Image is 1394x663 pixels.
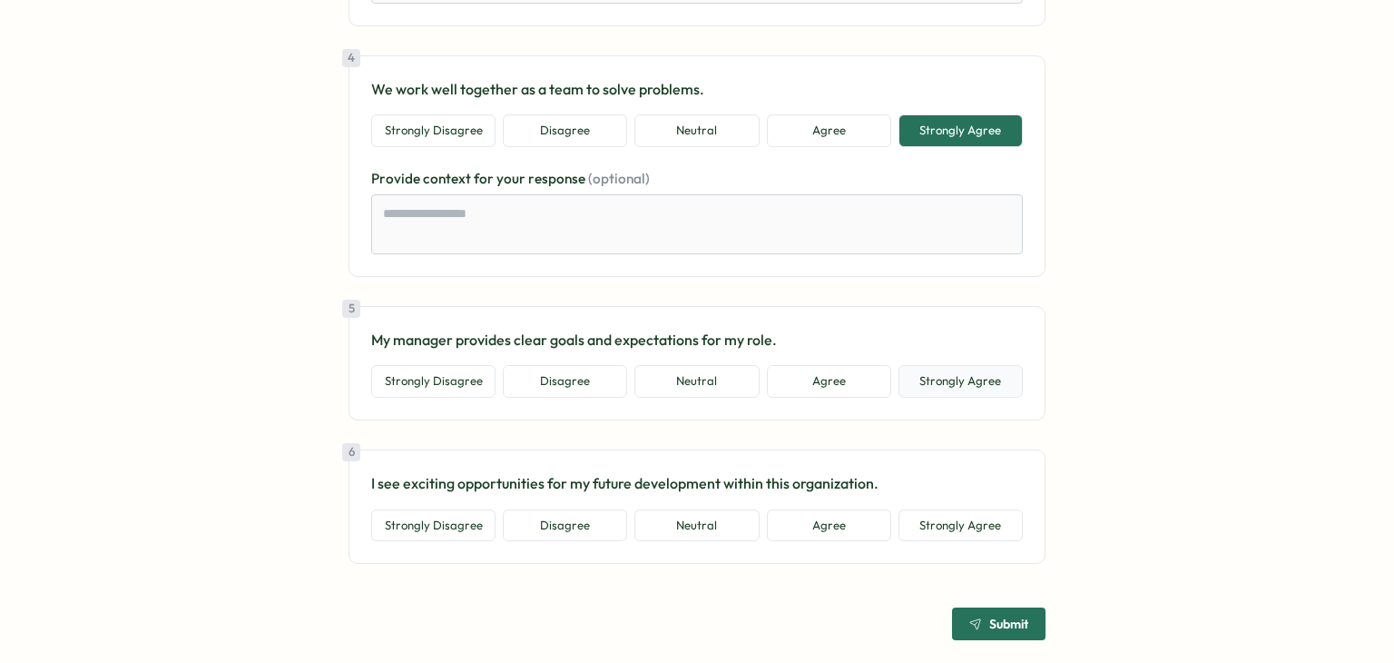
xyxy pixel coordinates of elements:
span: context [423,170,474,187]
p: We work well together as a team to solve problems. [371,78,1023,101]
button: Strongly Agree [898,510,1023,542]
button: Strongly Disagree [371,365,496,398]
button: Strongly Disagree [371,114,496,147]
span: Provide [371,170,423,187]
span: response [528,170,588,187]
button: Agree [767,114,891,147]
span: your [496,170,528,187]
button: Agree [767,365,891,398]
span: for [474,170,496,187]
div: 6 [342,443,360,461]
button: Strongly Agree [898,114,1023,147]
div: 5 [342,300,360,318]
button: Neutral [634,510,759,542]
div: 4 [342,49,360,67]
p: I see exciting opportunities for my future development within this organization. [371,472,1023,495]
button: Disagree [503,510,627,542]
button: Strongly Disagree [371,510,496,542]
button: Disagree [503,365,627,398]
button: Neutral [634,114,759,147]
span: Submit [989,618,1028,630]
button: Submit [952,608,1045,640]
button: Neutral [634,365,759,398]
p: My manager provides clear goals and expectations for my role. [371,329,1023,351]
button: Strongly Agree [898,365,1023,398]
button: Agree [767,510,891,542]
button: Disagree [503,114,627,147]
span: (optional) [588,170,650,187]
